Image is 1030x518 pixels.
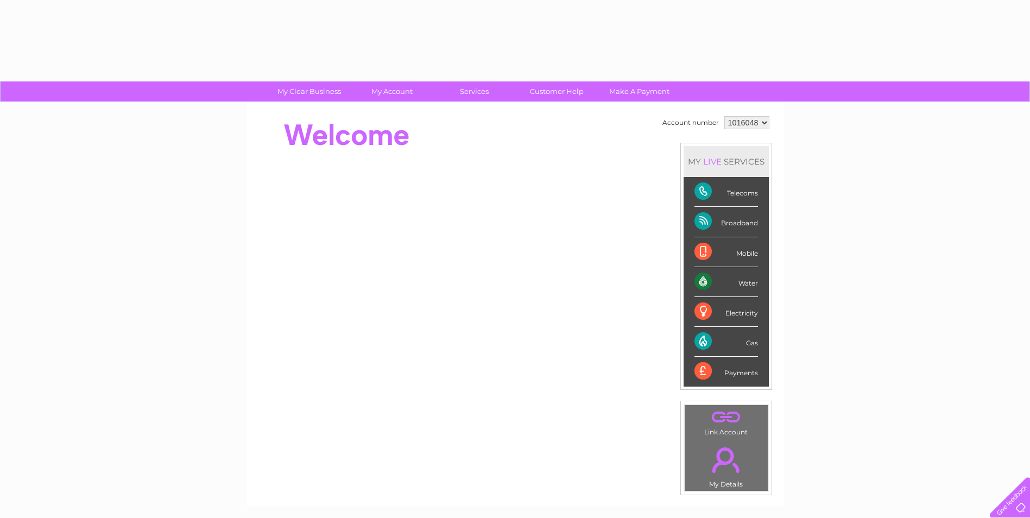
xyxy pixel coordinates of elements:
div: MY SERVICES [684,146,769,177]
div: Gas [694,327,758,357]
div: Broadband [694,207,758,237]
div: Mobile [694,237,758,267]
div: Water [694,267,758,297]
div: Electricity [694,297,758,327]
a: . [687,408,765,427]
a: My Account [347,81,437,102]
td: Account number [660,113,722,132]
td: My Details [684,438,768,491]
div: Telecoms [694,177,758,207]
a: My Clear Business [264,81,354,102]
div: LIVE [701,156,724,167]
a: . [687,441,765,479]
div: Payments [694,357,758,386]
a: Customer Help [512,81,602,102]
a: Make A Payment [595,81,684,102]
a: Services [429,81,519,102]
td: Link Account [684,405,768,439]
